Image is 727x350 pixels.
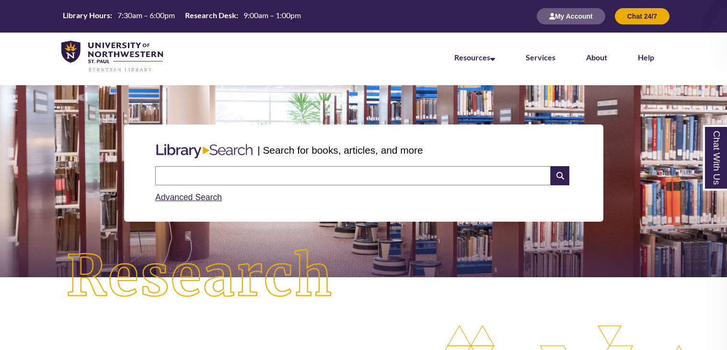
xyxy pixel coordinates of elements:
[551,166,569,185] i: Search
[615,8,669,24] button: Chat 24/7
[59,10,305,23] a: Hours Today
[59,10,114,21] th: Library Hours:
[586,53,607,62] a: About
[526,53,555,62] a: Services
[537,12,605,20] a: My Account
[117,11,175,20] span: 7:30am – 6:00pm
[59,10,305,22] table: Hours Today
[151,140,257,162] img: Libary Search
[454,53,495,62] a: Resources
[181,10,240,21] th: Research Desk:
[257,143,423,158] p: | Search for books, articles, and more
[537,8,605,24] button: My Account
[638,53,654,62] a: Help
[615,12,669,20] a: Chat 24/7
[243,11,301,20] span: 9:00am – 1:00pm
[36,220,364,333] img: Research
[155,192,222,202] a: Advanced Search
[61,41,163,73] img: UNWSP Library Logo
